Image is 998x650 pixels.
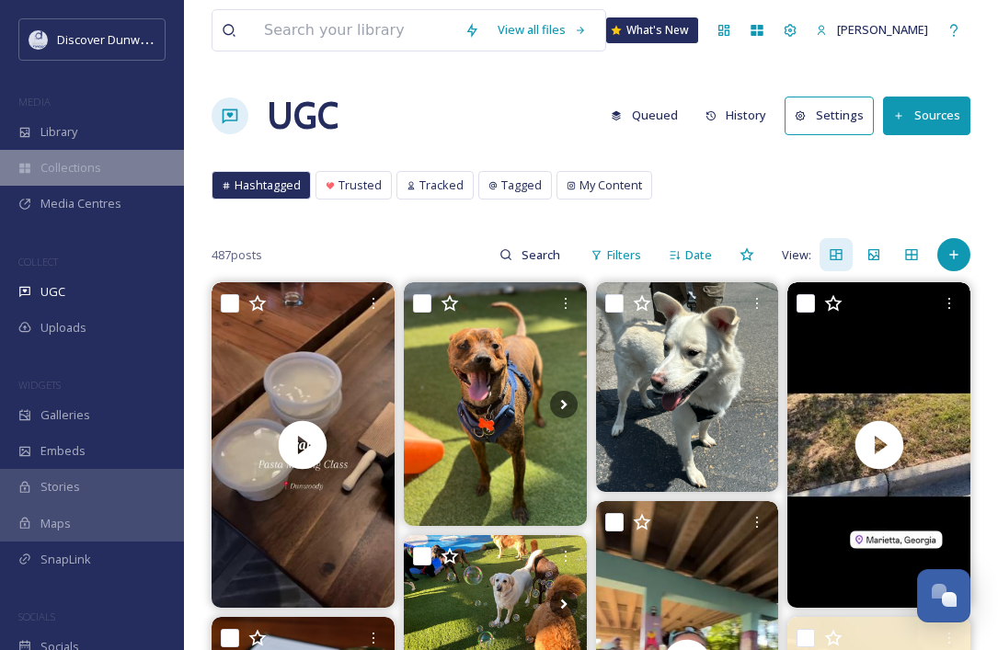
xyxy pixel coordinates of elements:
[579,177,642,194] span: My Content
[40,551,91,568] span: SnapLink
[512,236,572,273] input: Search
[18,610,55,623] span: SOCIALS
[29,30,48,49] img: 696246f7-25b9-4a35-beec-0db6f57a4831.png
[488,12,596,48] a: View all files
[837,21,928,38] span: [PERSON_NAME]
[57,30,167,48] span: Discover Dunwoody
[501,177,542,194] span: Tagged
[785,97,874,134] button: Settings
[40,442,86,460] span: Embeds
[782,246,811,264] span: View:
[40,283,65,301] span: UGC
[696,97,786,133] a: History
[235,177,301,194] span: Hashtagged
[602,97,696,133] a: Queued
[883,97,970,134] button: Sources
[917,569,970,622] button: Open Chat
[685,246,712,264] span: Date
[40,515,71,532] span: Maps
[338,177,382,194] span: Trusted
[787,282,970,608] video: #poncecitymarket #krogstreetmarket #topgolfatlanta #atlbeltline #atlantabeltline #citywineryatlan...
[607,246,641,264] span: Filters
[267,88,338,143] a: UGC
[602,97,687,133] button: Queued
[696,97,776,133] button: History
[40,319,86,336] span: Uploads
[40,478,80,496] span: Stories
[18,255,58,268] span: COLLECT
[255,10,455,51] input: Search your library
[785,97,883,134] a: Settings
[596,282,779,492] img: 🐾 Jefferson At The Perimeter's Pet Spotlight 🐾 Meet Sebastian! Sebastian loves long walks in Fall...
[404,282,587,526] img: Meet our new campers, Tigger & Triss! 🐶🐾⛺️ #camprunamutt #camprunamuttdunwoody #dunwoodyga #doggy...
[807,12,937,48] a: [PERSON_NAME]
[40,406,90,424] span: Galleries
[419,177,464,194] span: Tracked
[212,282,395,608] img: thumbnail
[40,123,77,141] span: Library
[787,282,970,608] img: thumbnail
[212,246,262,264] span: 487 posts
[40,159,101,177] span: Collections
[606,17,698,43] a: What's New
[18,378,61,392] span: WIDGETS
[40,195,121,212] span: Media Centres
[212,282,395,608] video: A night well spent at Grana 🍝 I made my very own gnocchi from scratch, and for someone who doesn’...
[18,95,51,108] span: MEDIA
